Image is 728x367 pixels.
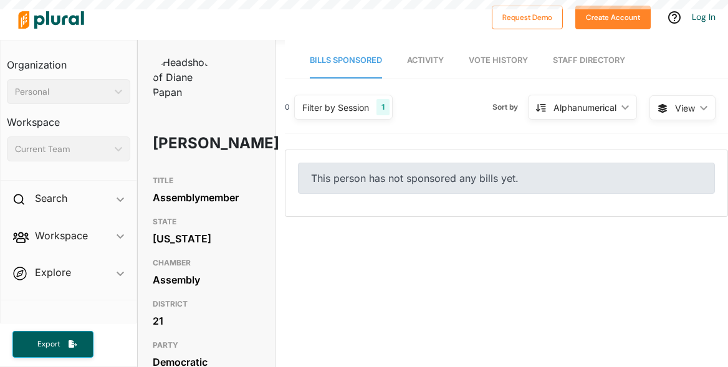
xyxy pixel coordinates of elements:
div: Filter by Session [302,101,369,114]
span: Vote History [469,55,528,65]
div: Personal [15,85,110,98]
div: Current Team [15,143,110,156]
div: 21 [153,312,260,330]
h3: DISTRICT [153,297,260,312]
h3: Organization [7,47,130,74]
h3: TITLE [153,173,260,188]
h1: [PERSON_NAME] [153,125,217,162]
h3: PARTY [153,338,260,353]
div: Assemblymember [153,188,260,207]
h3: Workspace [7,104,130,131]
span: Sort by [492,102,528,113]
a: Bills Sponsored [310,43,382,79]
a: Vote History [469,43,528,79]
a: Activity [407,43,444,79]
span: Bills Sponsored [310,55,382,65]
div: 1 [376,99,390,115]
span: Activity [407,55,444,65]
a: Request Demo [492,10,563,23]
span: Export [29,339,69,350]
div: Assembly [153,270,260,289]
div: Alphanumerical [553,101,616,114]
h2: Search [35,191,67,205]
a: Staff Directory [553,43,625,79]
div: This person has not sponsored any bills yet. [298,163,715,194]
img: Headshot of Diane Papan [153,55,215,100]
a: Log In [692,11,716,22]
h3: CHAMBER [153,255,260,270]
button: Export [12,331,93,358]
div: [US_STATE] [153,229,260,248]
div: 0 [285,102,290,113]
a: Create Account [575,10,651,23]
button: Request Demo [492,6,563,29]
h3: STATE [153,214,260,229]
button: Create Account [575,6,651,29]
span: View [675,102,695,115]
